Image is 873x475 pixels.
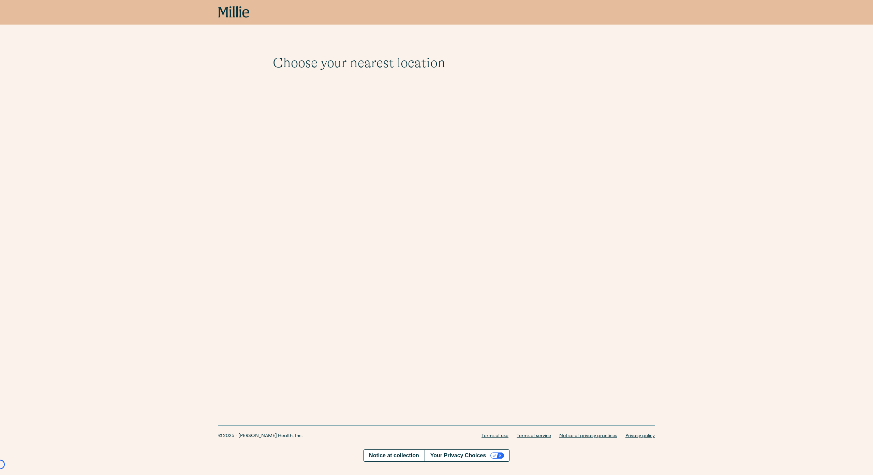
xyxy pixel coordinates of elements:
a: Privacy policy [625,433,655,440]
a: Notice of privacy practices [559,433,617,440]
a: Terms of use [482,433,508,440]
h1: Choose your nearest location [273,55,600,71]
div: © 2025 - [PERSON_NAME] Health, Inc. [218,433,303,440]
button: Your Privacy Choices [425,450,509,461]
a: Notice at collection [364,450,425,461]
a: Terms of service [517,433,551,440]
